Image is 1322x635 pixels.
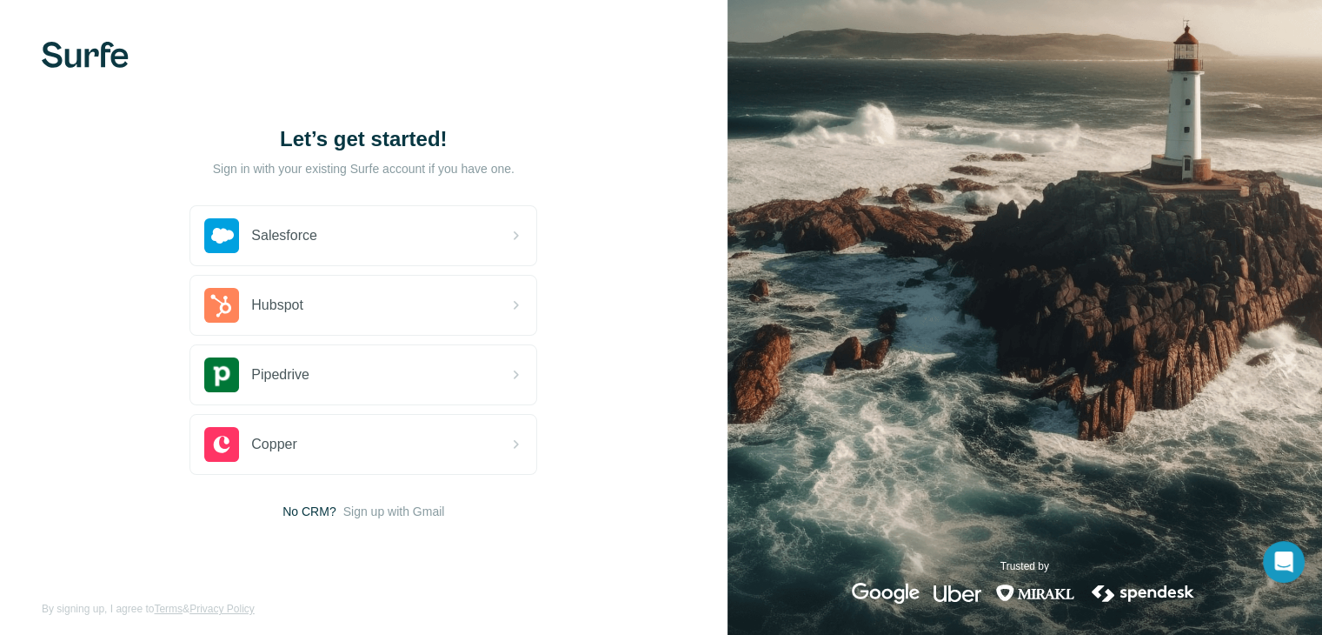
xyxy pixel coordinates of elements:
[1000,558,1049,574] p: Trusted by
[204,358,239,392] img: pipedrive's logo
[213,160,515,177] p: Sign in with your existing Surfe account if you have one.
[204,427,239,462] img: copper's logo
[251,225,317,246] span: Salesforce
[42,42,129,68] img: Surfe's logo
[251,434,296,455] span: Copper
[154,603,183,615] a: Terms
[189,603,255,615] a: Privacy Policy
[1263,541,1305,583] div: Open Intercom Messenger
[282,503,335,520] span: No CRM?
[995,583,1075,604] img: mirakl's logo
[42,601,255,617] span: By signing up, I agree to &
[852,583,920,604] img: google's logo
[343,503,445,520] button: Sign up with Gmail
[204,288,239,323] img: hubspot's logo
[251,295,303,316] span: Hubspot
[204,218,239,253] img: salesforce's logo
[933,583,981,604] img: uber's logo
[251,364,309,385] span: Pipedrive
[1089,583,1197,604] img: spendesk's logo
[189,125,537,153] h1: Let’s get started!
